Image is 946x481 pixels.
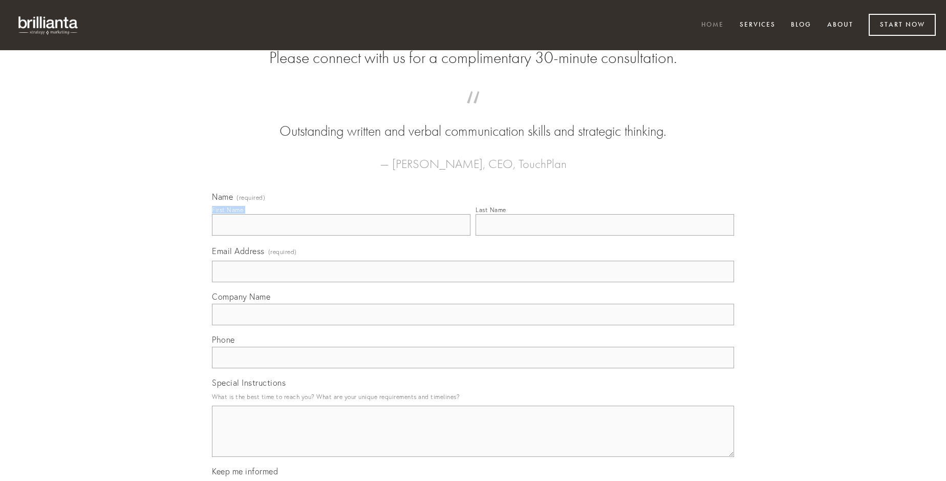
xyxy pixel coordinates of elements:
[212,378,286,388] span: Special Instructions
[212,466,278,476] span: Keep me informed
[695,17,730,34] a: Home
[476,206,506,214] div: Last Name
[784,17,818,34] a: Blog
[268,245,297,259] span: (required)
[228,101,718,141] blockquote: Outstanding written and verbal communication skills and strategic thinking.
[212,192,233,202] span: Name
[236,195,265,201] span: (required)
[228,141,718,174] figcaption: — [PERSON_NAME], CEO, TouchPlan
[212,390,734,404] p: What is the best time to reach you? What are your unique requirements and timelines?
[212,206,243,214] div: First Name
[212,48,734,68] h2: Please connect with us for a complimentary 30-minute consultation.
[869,14,936,36] a: Start Now
[212,291,270,302] span: Company Name
[821,17,860,34] a: About
[228,101,718,121] span: “
[212,246,265,256] span: Email Address
[10,10,87,40] img: brillianta - research, strategy, marketing
[733,17,782,34] a: Services
[212,334,235,345] span: Phone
